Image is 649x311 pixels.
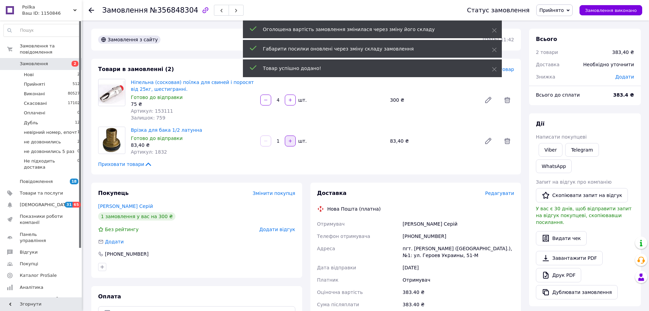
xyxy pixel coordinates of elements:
img: Врізка для бака 1/2 латунна [102,127,122,154]
div: Товар успішно додано! [263,65,475,72]
div: Нова Пошта (платна) [326,206,383,212]
span: 512 [73,81,80,87]
span: 0 [77,158,80,170]
a: Редагувати [481,93,495,107]
span: Всього до сплати [536,92,580,98]
span: У вас є 30 днів, щоб відправити запит на відгук покупцеві, скопіювавши посилання. [536,206,632,225]
span: Покупець [98,190,129,196]
span: Дубль [24,120,38,126]
button: Видати чек [536,231,587,245]
span: Сума післяплати [317,302,359,307]
span: Артикул: 1832 [131,149,167,155]
div: Замовлення з сайту [98,36,160,44]
span: Запит на відгук про компанію [536,179,612,185]
a: Завантажити PDF [536,251,603,265]
span: Написати покупцеві [536,134,587,140]
a: [PERSON_NAME] Серій [98,203,153,209]
div: 75 ₴ [131,101,255,108]
a: WhatsApp [536,159,572,173]
a: Viber [539,143,562,157]
span: Прийняті [24,81,45,87]
span: Оціночна вартість [317,289,363,295]
span: Не підходить доставка [24,158,77,170]
span: Телефон отримувача [317,234,370,239]
span: Виконані [24,91,45,97]
span: Нові [24,72,34,78]
span: Знижка [536,74,555,80]
span: 2 [72,61,78,67]
span: Оплачені [24,110,45,116]
span: 2 товари [536,50,558,55]
div: Отримувач [401,274,515,286]
span: №356848304 [150,6,198,14]
div: 1 замовлення у вас на 300 ₴ [98,212,175,221]
span: 0 [77,149,80,155]
span: 80527 [68,91,80,97]
span: Готово до відправки [131,136,183,141]
span: Замовлення [102,6,148,14]
a: Ніпельна (сосковая) поїлка для свиней і поросят від 25кг, шестигранні. [131,80,254,92]
div: 383.40 ₴ [401,298,515,311]
span: Каталог ProSale [20,272,57,279]
span: Оплата [98,293,121,300]
span: Додати відгук [259,227,295,232]
span: Аналітика [20,284,43,291]
img: Ніпельна (сосковая) поїлка для свиней і поросят від 25кг, шестигранні. [98,81,125,104]
span: [DEMOGRAPHIC_DATA] [20,202,70,208]
span: Доставка [317,190,347,196]
span: Повідомлення [20,179,53,185]
div: 83,40 ₴ [131,142,255,149]
div: Оголошена вартість замовлення змінилася через зміну його складу [263,26,475,33]
a: Telegram [565,143,599,157]
span: Дії [536,121,544,127]
div: 300 ₴ [387,95,479,105]
button: Замовлення виконано [580,5,642,15]
span: 12 [75,120,80,126]
a: Редагувати [481,134,495,148]
div: [DATE] [401,261,515,274]
button: Дублювати замовлення [536,285,618,299]
a: Врізка для бака 1/2 латунна [131,127,202,133]
span: Прийнято [539,8,564,13]
span: Дата відправки [317,265,356,270]
span: Залишок: 759 [131,115,165,121]
span: Отримувач [317,221,345,227]
span: Замовлення виконано [585,8,637,13]
span: Додати [615,74,634,80]
span: Додати [105,239,124,244]
span: Відгуки [20,249,37,255]
div: пгт. [PERSON_NAME] ([GEOGRAPHIC_DATA].), №1: ул. Героев Украины, 51-М [401,242,515,261]
div: [PERSON_NAME] Серій [401,218,515,230]
span: 0 [77,110,80,116]
span: Платник [317,277,339,283]
span: 65 [73,202,80,208]
span: не дозвонились [24,139,61,145]
div: [PHONE_NUMBER] [104,251,149,257]
span: Показники роботи компанії [20,213,63,226]
span: Скасовані [24,100,47,107]
div: шт. [296,138,307,144]
input: Пошук [4,24,80,37]
span: Приховати товари [98,161,152,168]
div: 383.40 ₴ [401,286,515,298]
div: шт. [296,97,307,103]
b: 383.4 ₴ [613,92,634,98]
div: Статус замовлення [467,7,530,14]
span: Poilka [22,4,73,10]
div: Ваш ID: 1150846 [22,10,82,16]
div: Габарити посилки оновлені через зміну складу замовлення [263,45,475,52]
span: Всього [536,36,557,42]
span: Змінити покупця [253,190,295,196]
span: Інструменти веб-майстра та SEO [20,296,63,308]
span: Артикул: 153111 [131,108,173,114]
span: 18 [70,179,78,184]
span: Замовлення та повідомлення [20,43,82,55]
div: Повернутися назад [89,7,94,14]
span: 2 [77,72,80,78]
span: Видалити [500,93,514,107]
button: Скопіювати запит на відгук [536,188,628,202]
span: 31 [65,202,73,208]
span: 1 [77,129,80,136]
div: [PHONE_NUMBER] [401,230,515,242]
span: 2 [77,139,80,145]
